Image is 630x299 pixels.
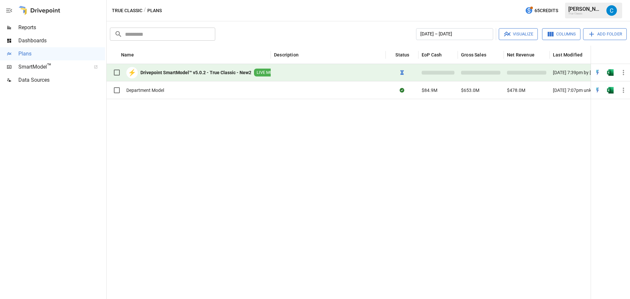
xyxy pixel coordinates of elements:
[602,1,621,20] button: Carson Turner
[594,69,601,76] div: Open in Quick Edit
[422,52,442,57] div: EoP Cash
[583,28,627,40] button: Add Folder
[121,52,134,57] div: Name
[274,52,299,57] div: Description
[47,62,52,70] span: ™
[535,7,558,15] span: 65 Credits
[542,28,580,40] button: Columns
[606,5,617,16] img: Carson Turner
[18,37,105,45] span: Dashboards
[18,50,105,58] span: Plans
[112,7,142,15] button: True Classic
[144,7,146,15] div: /
[400,69,404,76] div: Preparing to sync.
[422,87,437,94] span: $84.9M
[126,87,164,94] span: Department Model
[568,6,602,12] div: [PERSON_NAME]
[140,69,251,76] b: Drivepoint SmartModel™ v5.0.2 - True Classic - New2
[522,5,561,17] button: 65Credits
[594,87,601,94] div: Open in Quick Edit
[607,69,614,76] div: Open in Excel
[400,87,404,94] div: Sync complete
[18,76,105,84] span: Data Sources
[507,87,525,94] span: $478.0M
[607,87,614,94] img: excel-icon.76473adf.svg
[568,12,602,15] div: True Classic
[607,87,614,94] div: Open in Excel
[395,52,409,57] div: Status
[461,87,479,94] span: $653.0M
[594,69,601,76] img: quick-edit-flash.b8aec18c.svg
[254,70,283,76] span: LIVE MODEL
[594,87,601,94] img: quick-edit-flash.b8aec18c.svg
[18,63,87,71] span: SmartModel
[126,67,138,78] div: ⚡
[607,69,614,76] img: excel-icon.76473adf.svg
[553,52,582,57] div: Last Modified
[507,52,535,57] div: Net Revenue
[18,24,105,32] span: Reports
[499,28,538,40] button: Visualize
[461,52,486,57] div: Gross Sales
[416,28,493,40] button: [DATE] – [DATE]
